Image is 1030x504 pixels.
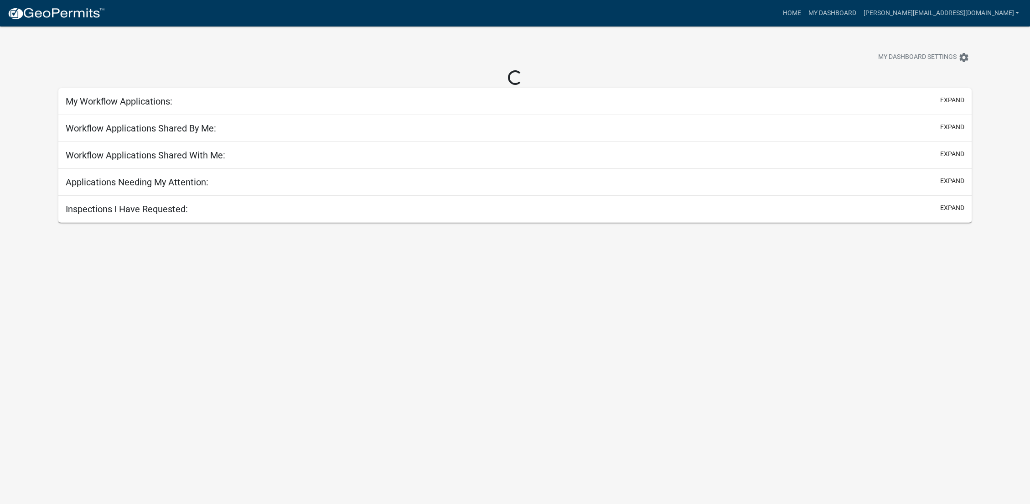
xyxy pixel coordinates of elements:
button: expand [940,176,964,186]
button: expand [940,149,964,159]
h5: Applications Needing My Attention: [66,177,208,188]
button: expand [940,122,964,132]
i: settings [958,52,969,63]
h5: Inspections I Have Requested: [66,204,188,215]
button: expand [940,203,964,213]
button: My Dashboard Settingssettings [871,48,977,66]
h5: Workflow Applications Shared By Me: [66,123,216,134]
h5: Workflow Applications Shared With Me: [66,150,225,161]
a: My Dashboard [805,5,860,22]
button: expand [940,95,964,105]
h5: My Workflow Applications: [66,96,172,107]
a: Home [779,5,805,22]
span: My Dashboard Settings [878,52,957,63]
a: [PERSON_NAME][EMAIL_ADDRESS][DOMAIN_NAME] [860,5,1023,22]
